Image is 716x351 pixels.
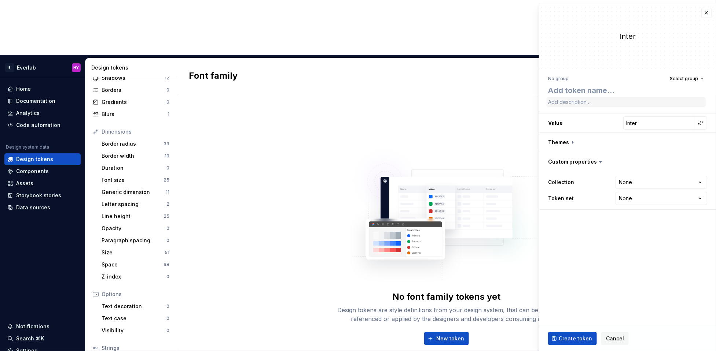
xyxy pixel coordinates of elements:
[5,63,14,72] div: E
[4,202,81,213] a: Data sources
[393,291,501,303] div: No font family tokens yet
[16,335,44,342] div: Search ⌘K
[548,195,574,202] label: Token set
[164,213,169,219] div: 25
[548,76,569,82] div: No group
[436,335,464,342] span: New token
[166,303,169,309] div: 0
[4,190,81,201] a: Storybook stories
[102,303,166,310] div: Text decoration
[16,122,60,129] div: Code automation
[102,188,166,196] div: Generic dimension
[90,108,172,120] a: Blurs1
[16,180,33,187] div: Assets
[102,249,165,256] div: Size
[166,189,169,195] div: 11
[606,335,624,342] span: Cancel
[91,64,174,71] div: Design tokens
[548,332,597,345] button: Create token
[4,333,81,344] button: Search ⌘K
[329,306,564,323] div: Design tokens are style definitions from your design system, that can be easily referenced or app...
[90,96,172,108] a: Gradients0
[16,85,31,93] div: Home
[166,274,169,280] div: 0
[99,138,172,150] a: Border radius39
[102,237,166,244] div: Paragraph spacing
[164,141,169,147] div: 39
[102,152,165,160] div: Border width
[165,250,169,255] div: 51
[99,325,172,336] a: Visibility0
[99,223,172,234] a: Opacity0
[166,238,169,243] div: 0
[99,162,172,174] a: Duration0
[16,204,50,211] div: Data sources
[99,198,172,210] a: Letter spacing2
[601,332,629,345] button: Cancel
[424,332,469,345] button: New token
[102,315,166,322] div: Text case
[102,213,164,220] div: Line height
[99,186,172,198] a: Generic dimension11
[4,321,81,332] button: Notifications
[166,315,169,321] div: 0
[102,327,166,334] div: Visibility
[16,109,40,117] div: Analytics
[99,313,172,324] a: Text case0
[102,201,166,208] div: Letter spacing
[99,174,172,186] a: Font size25
[102,225,166,232] div: Opacity
[102,128,169,135] div: Dimensions
[6,144,49,150] div: Design system data
[90,84,172,96] a: Borders0
[99,210,172,222] a: Line height25
[102,98,166,106] div: Gradients
[4,165,81,177] a: Components
[164,262,169,268] div: 68
[17,64,36,71] div: Everlab
[74,65,79,71] div: HY
[99,271,172,283] a: Z-index0
[168,111,169,117] div: 1
[16,323,49,330] div: Notifications
[102,291,169,298] div: Options
[102,86,166,94] div: Borders
[16,168,49,175] div: Components
[4,83,81,95] a: Home
[102,111,168,118] div: Blurs
[99,300,172,312] a: Text decoration0
[102,164,166,172] div: Duration
[4,119,81,131] a: Code automation
[166,201,169,207] div: 2
[559,335,592,342] span: Create token
[16,97,55,105] div: Documentation
[99,150,172,162] a: Border width19
[102,74,165,82] div: Shadows
[164,177,169,183] div: 25
[670,76,698,82] span: Select group
[4,178,81,189] a: Assets
[16,192,61,199] div: Storybook stories
[166,99,169,105] div: 0
[99,259,172,270] a: Space68
[166,328,169,333] div: 0
[4,95,81,107] a: Documentation
[102,140,164,148] div: Border radius
[99,247,172,258] a: Size51
[189,70,238,83] h2: Font family
[102,261,164,268] div: Space
[165,75,169,81] div: 12
[16,156,53,163] div: Design tokens
[4,107,81,119] a: Analytics
[166,87,169,93] div: 0
[102,273,166,280] div: Z-index
[90,72,172,84] a: Shadows12
[548,179,574,186] label: Collection
[165,153,169,159] div: 19
[539,31,716,41] div: Inter
[1,60,84,75] button: EEverlabHY
[99,235,172,246] a: Paragraph spacing0
[166,225,169,231] div: 0
[667,74,707,84] button: Select group
[102,176,164,184] div: Font size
